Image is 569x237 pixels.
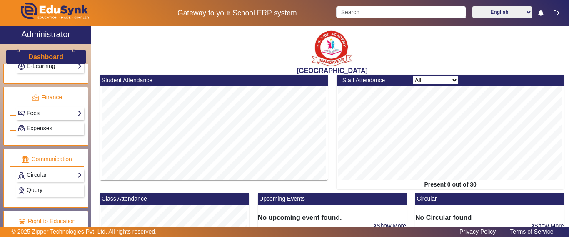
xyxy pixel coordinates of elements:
[28,53,64,61] a: Dashboard
[338,76,408,85] div: Staff Attendance
[22,156,29,163] img: communication.png
[27,125,52,131] span: Expenses
[32,94,39,101] img: finance.png
[147,9,328,18] h5: Gateway to your School ERP system
[10,155,84,164] p: Communication
[100,75,328,86] mat-card-header: Student Attendance
[336,6,466,18] input: Search
[21,29,70,39] h2: Administrator
[258,193,407,205] mat-card-header: Upcoming Events
[18,218,26,225] img: rte.png
[372,222,407,229] a: Show More
[506,226,557,237] a: Terms of Service
[10,93,84,102] p: Finance
[12,227,157,236] p: © 2025 Zipper Technologies Pvt. Ltd. All rights reserved.
[27,187,42,193] span: Query
[18,125,25,131] img: Payroll.png
[415,214,564,222] h6: No Circular found
[96,67,569,75] h2: [GEOGRAPHIC_DATA]
[455,226,500,237] a: Privacy Policy
[100,193,249,205] mat-card-header: Class Attendance
[0,26,91,44] a: Administrator
[18,124,82,133] a: Expenses
[415,193,564,205] mat-card-header: Circular
[311,28,353,67] img: b9104f0a-387a-4379-b368-ffa933cda262
[18,187,25,194] img: Support-tickets.png
[18,185,82,195] a: Query
[530,222,564,229] a: Show More
[258,214,407,222] h6: No upcoming event found.
[28,53,63,61] h3: Dashboard
[10,217,84,226] p: Right to Education
[337,180,564,189] div: Present 0 out of 30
